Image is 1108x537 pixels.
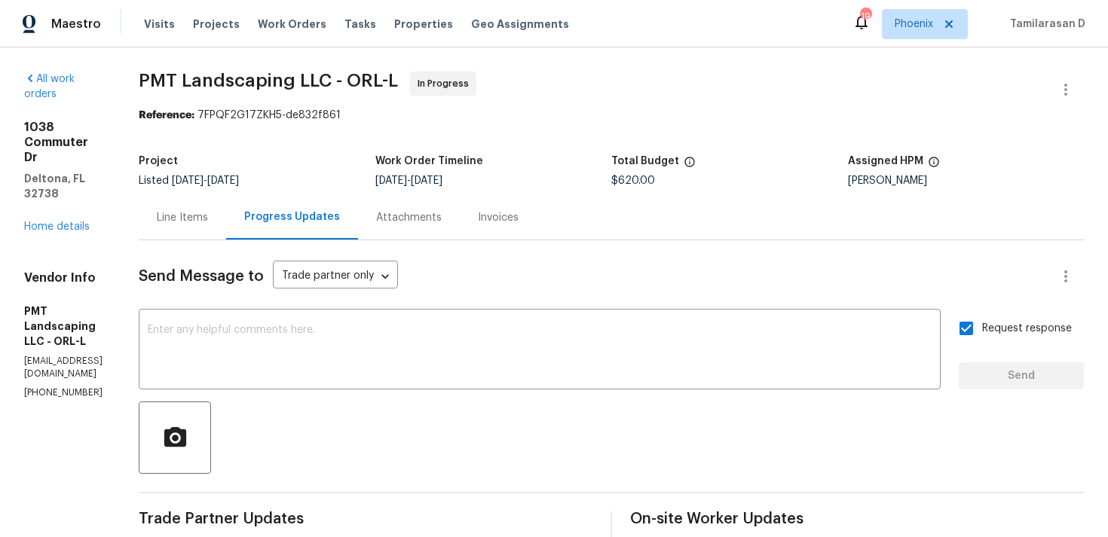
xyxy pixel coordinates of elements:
[244,209,340,224] div: Progress Updates
[418,76,475,91] span: In Progress
[24,74,75,99] a: All work orders
[1004,17,1085,32] span: Tamilarasan D
[611,175,655,186] span: $620.00
[172,175,239,186] span: -
[630,511,1084,526] span: On-site Worker Updates
[24,221,90,232] a: Home details
[375,175,407,186] span: [DATE]
[172,175,204,186] span: [DATE]
[207,175,239,186] span: [DATE]
[394,17,453,32] span: Properties
[411,175,442,186] span: [DATE]
[139,175,239,186] span: Listed
[344,19,376,29] span: Tasks
[51,17,101,32] span: Maestro
[848,156,923,166] h5: Assigned HPM
[860,9,871,24] div: 19
[684,156,696,175] span: The total cost of line items that have been proposed by Opendoor. This sum includes line items th...
[157,210,208,225] div: Line Items
[375,156,483,166] h5: Work Order Timeline
[611,156,679,166] h5: Total Budget
[928,156,940,175] span: The hpm assigned to this work order.
[24,120,103,165] h2: 1038 Commuter Dr
[193,17,240,32] span: Projects
[139,110,194,121] b: Reference:
[982,321,1072,337] span: Request response
[24,304,103,349] h5: PMT Landscaping LLC - ORL-L
[471,17,569,32] span: Geo Assignments
[144,17,175,32] span: Visits
[24,171,103,201] h5: Deltona, FL 32738
[895,17,933,32] span: Phoenix
[273,264,398,289] div: Trade partner only
[258,17,326,32] span: Work Orders
[376,210,442,225] div: Attachments
[24,270,103,285] h4: Vendor Info
[848,175,1085,186] div: [PERSON_NAME]
[24,386,103,399] p: [PHONE_NUMBER]
[375,175,442,186] span: -
[139,269,264,284] span: Send Message to
[139,72,398,90] span: PMT Landscaping LLC - ORL-L
[139,156,178,166] h5: Project
[139,108,1084,123] div: 7FPQF2G17ZKH5-de832f861
[478,210,519,225] div: Invoices
[139,511,592,526] span: Trade Partner Updates
[24,355,103,380] p: [EMAIL_ADDRESS][DOMAIN_NAME]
